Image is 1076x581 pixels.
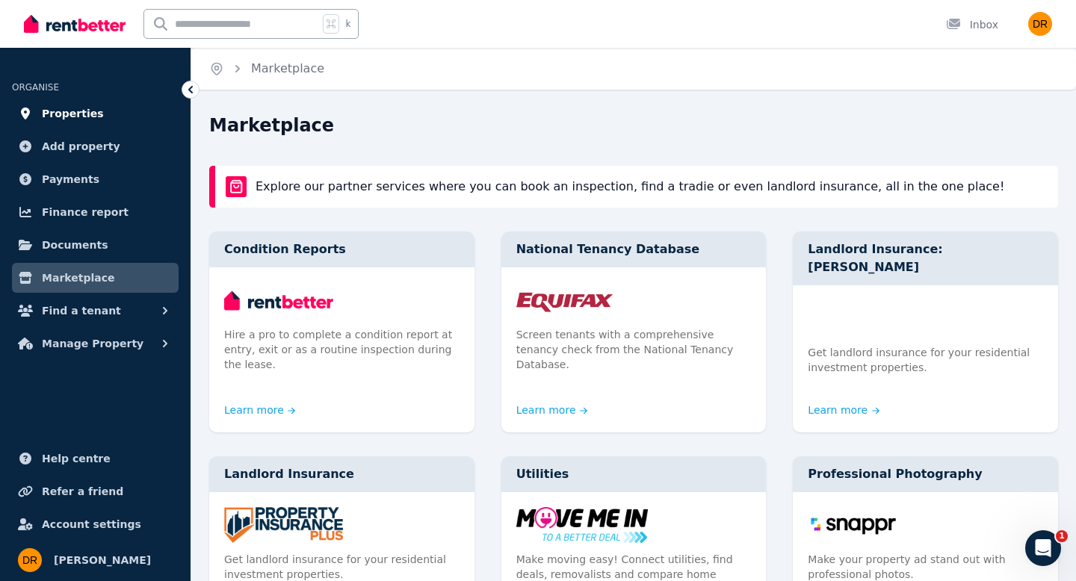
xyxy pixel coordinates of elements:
[42,302,121,320] span: Find a tenant
[42,450,111,467] span: Help centre
[793,456,1058,492] div: Professional Photography
[209,456,474,492] div: Landlord Insurance
[42,269,114,287] span: Marketplace
[516,403,588,417] a: Learn more
[224,403,296,417] a: Learn more
[42,236,108,254] span: Documents
[209,114,334,137] h1: Marketplace
[251,61,324,75] a: Marketplace
[12,444,179,473] a: Help centre
[808,507,1043,543] img: Professional Photography
[12,82,59,93] span: ORGANISE
[24,13,126,35] img: RentBetter
[345,18,350,30] span: k
[946,17,998,32] div: Inbox
[12,164,179,194] a: Payments
[12,509,179,539] a: Account settings
[42,515,141,533] span: Account settings
[12,99,179,128] a: Properties
[516,327,752,372] p: Screen tenants with a comprehensive tenancy check from the National Tenancy Database.
[18,548,42,572] img: Daniela Riccio
[12,263,179,293] a: Marketplace
[12,197,179,227] a: Finance report
[808,403,879,417] a: Learn more
[42,137,120,155] span: Add property
[191,48,342,90] nav: Breadcrumb
[42,482,123,500] span: Refer a friend
[516,507,752,543] img: Utilities
[808,345,1043,375] p: Get landlord insurance for your residential investment properties.
[516,282,752,318] img: National Tenancy Database
[42,203,129,221] span: Finance report
[42,105,104,122] span: Properties
[12,296,179,326] button: Find a tenant
[501,232,767,267] div: National Tenancy Database
[808,300,1043,336] img: Landlord Insurance: Terri Scheer
[12,329,179,358] button: Manage Property
[12,230,179,260] a: Documents
[793,232,1058,285] div: Landlord Insurance: [PERSON_NAME]
[12,476,179,506] a: Refer a friend
[1056,530,1068,542] span: 1
[42,170,99,188] span: Payments
[256,178,1004,196] p: Explore our partner services where you can book an inspection, find a tradie or even landlord ins...
[224,507,460,543] img: Landlord Insurance
[1025,530,1061,566] iframe: Intercom live chat
[501,456,767,492] div: Utilities
[224,282,460,318] img: Condition Reports
[42,335,143,352] span: Manage Property
[224,327,460,372] p: Hire a pro to complete a condition report at entry, exit or as a routine inspection during the le...
[54,551,151,569] span: [PERSON_NAME]
[209,232,474,267] div: Condition Reports
[226,176,247,197] img: rentBetter Marketplace
[1028,12,1052,36] img: Daniela Riccio
[12,131,179,161] a: Add property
